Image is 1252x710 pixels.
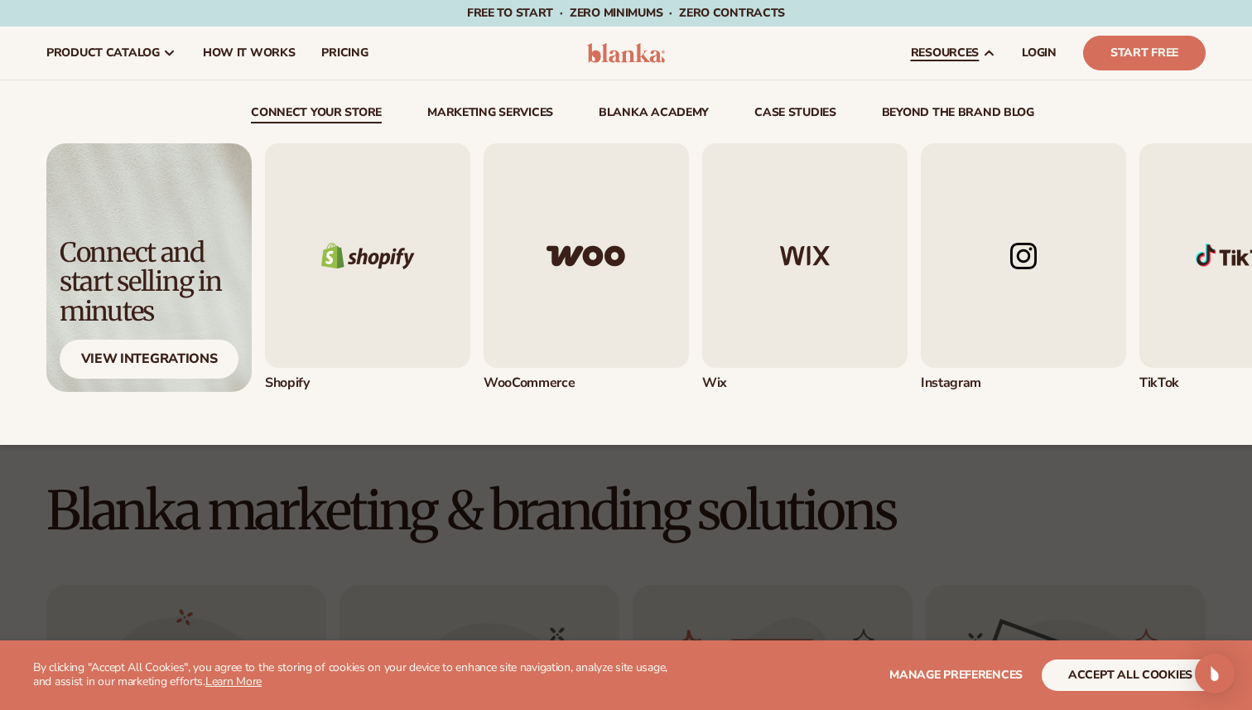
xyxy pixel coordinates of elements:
[599,107,709,123] a: Blanka Academy
[60,239,238,326] div: Connect and start selling in minutes
[1083,36,1206,70] a: Start Free
[702,143,908,392] div: 3 / 5
[1195,654,1235,693] div: Open Intercom Messenger
[46,143,252,392] a: Light background with shadow. Connect and start selling in minutes View Integrations
[898,27,1009,80] a: resources
[190,27,309,80] a: How It Works
[427,107,553,123] a: Marketing services
[321,46,368,60] span: pricing
[587,43,666,63] img: logo
[203,46,296,60] span: How It Works
[702,374,908,392] div: Wix
[889,667,1023,683] span: Manage preferences
[308,27,381,80] a: pricing
[46,46,160,60] span: product catalog
[33,661,679,689] p: By clicking "Accept All Cookies", you agree to the storing of cookies on your device to enhance s...
[265,143,470,368] img: Shopify logo.
[467,5,785,21] span: Free to start · ZERO minimums · ZERO contracts
[889,659,1023,691] button: Manage preferences
[33,27,190,80] a: product catalog
[754,107,836,123] a: case studies
[1042,659,1219,691] button: accept all cookies
[882,107,1034,123] a: beyond the brand blog
[911,46,979,60] span: resources
[484,143,689,368] img: Woo commerce logo.
[265,143,470,392] a: Shopify logo. Shopify
[251,107,382,123] a: connect your store
[921,143,1126,368] img: Instagram logo.
[265,143,470,392] div: 1 / 5
[205,674,262,689] a: Learn More
[921,374,1126,392] div: Instagram
[702,143,908,392] a: Wix logo. Wix
[46,143,252,392] img: Light background with shadow.
[484,143,689,392] a: Woo commerce logo. WooCommerce
[702,143,908,368] img: Wix logo.
[484,143,689,392] div: 2 / 5
[484,374,689,392] div: WooCommerce
[1022,46,1057,60] span: LOGIN
[1009,27,1070,80] a: LOGIN
[265,374,470,392] div: Shopify
[60,340,238,379] div: View Integrations
[921,143,1126,392] div: 4 / 5
[921,143,1126,392] a: Instagram logo. Instagram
